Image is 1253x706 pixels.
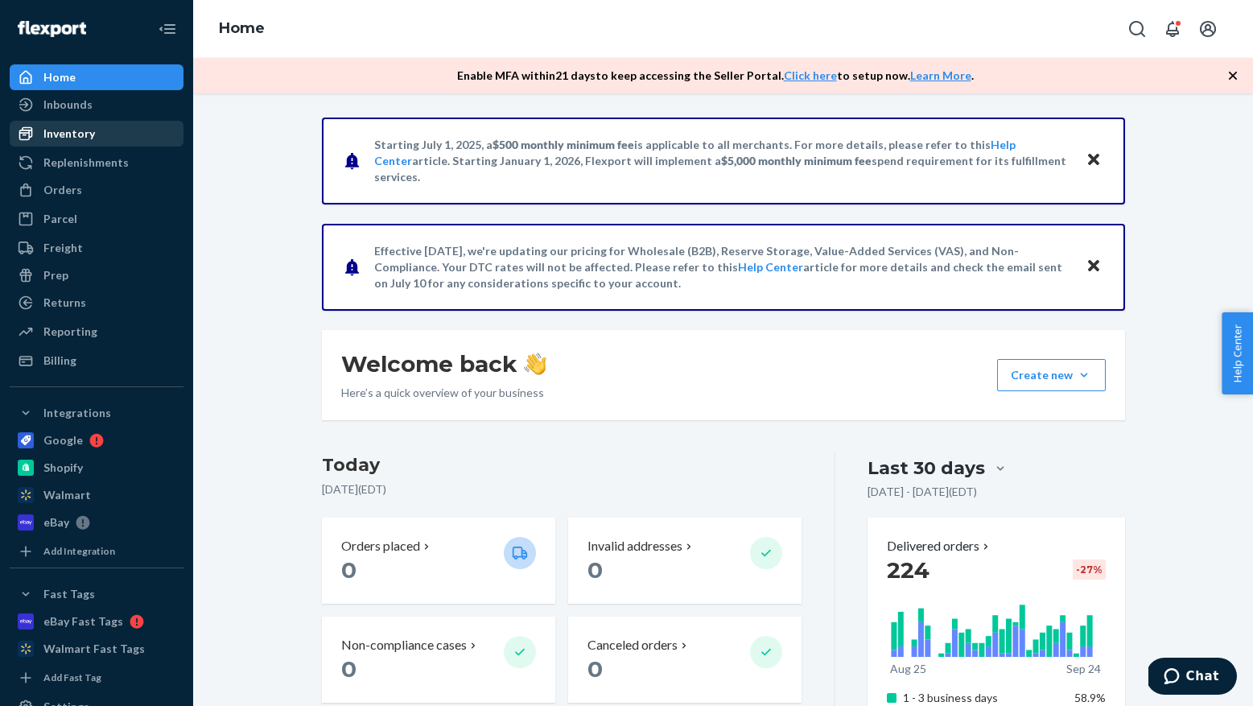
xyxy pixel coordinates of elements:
div: eBay Fast Tags [43,613,123,630]
p: Non-compliance cases [341,636,467,654]
a: Inventory [10,121,183,147]
p: [DATE] - [DATE] ( EDT ) [868,484,977,500]
h1: Welcome back [341,349,546,378]
span: 58.9% [1074,691,1106,704]
p: Sep 24 [1066,661,1101,677]
a: Parcel [10,206,183,232]
a: Add Integration [10,542,183,561]
h3: Today [322,452,802,478]
img: hand-wave emoji [524,353,546,375]
a: Google [10,427,183,453]
div: Replenishments [43,155,129,171]
button: Close [1083,149,1104,172]
iframe: Opens a widget where you can chat to one of our agents [1148,658,1237,698]
div: Walmart [43,487,91,503]
a: Billing [10,348,183,374]
a: Walmart Fast Tags [10,636,183,662]
button: Non-compliance cases 0 [322,617,555,703]
p: Here’s a quick overview of your business [341,385,546,401]
a: eBay Fast Tags [10,609,183,634]
p: [DATE] ( EDT ) [322,481,802,498]
a: Walmart [10,482,183,508]
div: Google [43,432,83,448]
a: Shopify [10,455,183,481]
div: Returns [43,295,86,311]
div: Last 30 days [868,456,985,481]
span: 0 [587,556,603,584]
button: Delivered orders [887,537,992,555]
div: Add Fast Tag [43,671,101,684]
a: Home [10,64,183,90]
p: Invalid addresses [587,537,682,555]
div: Orders [43,182,82,198]
div: Fast Tags [43,586,95,602]
a: Prep [10,262,183,288]
span: $500 monthly minimum fee [493,138,634,151]
a: Add Fast Tag [10,668,183,687]
div: -27 % [1073,559,1106,580]
button: Fast Tags [10,581,183,607]
a: Freight [10,235,183,261]
a: Returns [10,290,183,316]
div: eBay [43,514,69,531]
button: Open Search Box [1121,13,1153,45]
a: Learn More [910,68,971,82]
div: Billing [43,353,76,369]
button: Invalid addresses 0 [568,518,802,604]
div: Inbounds [43,97,93,113]
div: Add Integration [43,544,115,558]
span: 224 [887,556,929,584]
a: Help Center [738,260,803,274]
div: Integrations [43,405,111,421]
button: Orders placed 0 [322,518,555,604]
button: Open account menu [1192,13,1224,45]
a: Click here [784,68,837,82]
p: Effective [DATE], we're updating our pricing for Wholesale (B2B), Reserve Storage, Value-Added Se... [374,243,1070,291]
a: eBay [10,510,183,535]
div: Walmart Fast Tags [43,641,145,657]
button: Canceled orders 0 [568,617,802,703]
span: $5,000 monthly minimum fee [721,154,872,167]
div: Freight [43,240,83,256]
div: Home [43,69,76,85]
div: Parcel [43,211,77,227]
span: 0 [341,556,357,584]
p: Canceled orders [587,636,678,654]
img: Flexport logo [18,21,86,37]
button: Close Navigation [151,13,183,45]
a: Inbounds [10,92,183,118]
p: Aug 25 [890,661,926,677]
p: 1 - 3 business days [903,690,1061,706]
button: Open notifications [1156,13,1189,45]
p: Enable MFA within 21 days to keep accessing the Seller Portal. to setup now. . [457,68,974,84]
div: Prep [43,267,68,283]
div: Inventory [43,126,95,142]
ol: breadcrumbs [206,6,278,52]
div: Shopify [43,460,83,476]
span: 0 [341,655,357,683]
button: Help Center [1222,312,1253,394]
button: Create new [997,359,1106,391]
a: Home [219,19,265,37]
p: Orders placed [341,537,420,555]
button: Close [1083,255,1104,279]
a: Reporting [10,319,183,345]
span: 0 [587,655,603,683]
button: Integrations [10,400,183,426]
a: Replenishments [10,150,183,175]
div: Reporting [43,324,97,340]
p: Starting July 1, 2025, a is applicable to all merchants. For more details, please refer to this a... [374,137,1070,185]
a: Orders [10,177,183,203]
